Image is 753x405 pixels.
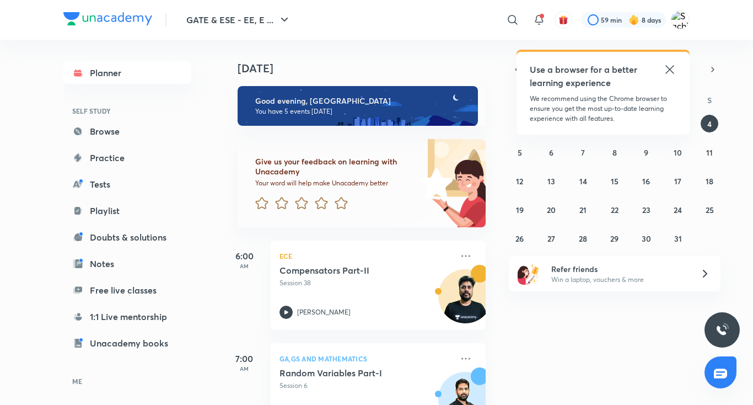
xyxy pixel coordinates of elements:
[63,279,191,301] a: Free live classes
[542,201,560,219] button: October 20, 2025
[297,307,351,317] p: [PERSON_NAME]
[642,176,650,186] abbr: October 16, 2025
[611,205,618,215] abbr: October 22, 2025
[180,9,298,31] button: GATE & ESE - EE, E ...
[701,201,718,219] button: October 25, 2025
[516,176,523,186] abbr: October 12, 2025
[255,107,468,116] p: You have 5 events [DATE]
[606,230,623,247] button: October 29, 2025
[279,367,417,379] h5: Random Variables Part-I
[642,233,651,244] abbr: October 30, 2025
[637,143,655,161] button: October 9, 2025
[255,179,416,188] p: Your word will help make Unacademy better
[606,172,623,190] button: October 15, 2025
[579,233,587,244] abbr: October 28, 2025
[669,230,687,247] button: October 31, 2025
[63,147,191,169] a: Practice
[637,201,655,219] button: October 23, 2025
[637,230,655,247] button: October 30, 2025
[716,323,729,337] img: ttu
[701,143,718,161] button: October 11, 2025
[674,233,682,244] abbr: October 31, 2025
[222,249,266,263] h5: 6:00
[644,147,648,158] abbr: October 9, 2025
[671,10,690,29] img: Sachin Sonkar
[558,15,568,25] img: avatar
[63,173,191,195] a: Tests
[518,263,540,285] img: referral
[549,147,553,158] abbr: October 6, 2025
[574,201,592,219] button: October 21, 2025
[511,143,529,161] button: October 5, 2025
[515,233,524,244] abbr: October 26, 2025
[547,205,556,215] abbr: October 20, 2025
[222,352,266,365] h5: 7:00
[279,265,417,276] h5: Compensators Part-II
[530,94,676,124] p: We recommend using the Chrome browser to ensure you get the most up-to-date learning experience w...
[610,233,618,244] abbr: October 29, 2025
[439,275,492,328] img: Avatar
[530,63,639,89] h5: Use a browser for a better learning experience
[707,95,712,105] abbr: Saturday
[581,147,585,158] abbr: October 7, 2025
[63,12,152,25] img: Company Logo
[279,381,453,391] p: Session 6
[555,11,572,29] button: avatar
[606,201,623,219] button: October 22, 2025
[707,119,712,129] abbr: October 4, 2025
[674,176,681,186] abbr: October 17, 2025
[706,147,713,158] abbr: October 11, 2025
[628,14,639,25] img: streak
[518,147,522,158] abbr: October 5, 2025
[63,12,152,28] a: Company Logo
[516,205,524,215] abbr: October 19, 2025
[574,230,592,247] button: October 28, 2025
[222,263,266,269] p: AM
[706,205,714,215] abbr: October 25, 2025
[63,102,191,120] h6: SELF STUDY
[63,120,191,142] a: Browse
[63,200,191,222] a: Playlist
[579,205,587,215] abbr: October 21, 2025
[612,147,617,158] abbr: October 8, 2025
[642,205,650,215] abbr: October 23, 2025
[701,115,718,132] button: October 4, 2025
[669,172,687,190] button: October 17, 2025
[542,143,560,161] button: October 6, 2025
[547,233,555,244] abbr: October 27, 2025
[511,201,529,219] button: October 19, 2025
[669,143,687,161] button: October 10, 2025
[579,176,587,186] abbr: October 14, 2025
[279,249,453,263] p: ECE
[606,143,623,161] button: October 8, 2025
[63,253,191,275] a: Notes
[637,172,655,190] button: October 16, 2025
[238,86,478,126] img: evening
[542,172,560,190] button: October 13, 2025
[511,172,529,190] button: October 12, 2025
[279,352,453,365] p: GA,GS and Mathematics
[383,139,486,227] img: feedback_image
[551,263,687,275] h6: Refer friends
[547,176,555,186] abbr: October 13, 2025
[63,372,191,391] h6: ME
[542,230,560,247] button: October 27, 2025
[706,176,713,186] abbr: October 18, 2025
[279,278,453,288] p: Session 38
[63,62,191,84] a: Planner
[63,226,191,248] a: Doubts & solutions
[674,147,682,158] abbr: October 10, 2025
[63,332,191,354] a: Unacademy books
[551,275,687,285] p: Win a laptop, vouchers & more
[222,365,266,372] p: AM
[63,306,191,328] a: 1:1 Live mentorship
[238,62,497,75] h4: [DATE]
[674,205,682,215] abbr: October 24, 2025
[701,172,718,190] button: October 18, 2025
[511,230,529,247] button: October 26, 2025
[255,96,468,106] h6: Good evening, [GEOGRAPHIC_DATA]
[574,172,592,190] button: October 14, 2025
[669,201,687,219] button: October 24, 2025
[574,143,592,161] button: October 7, 2025
[255,157,416,177] h6: Give us your feedback on learning with Unacademy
